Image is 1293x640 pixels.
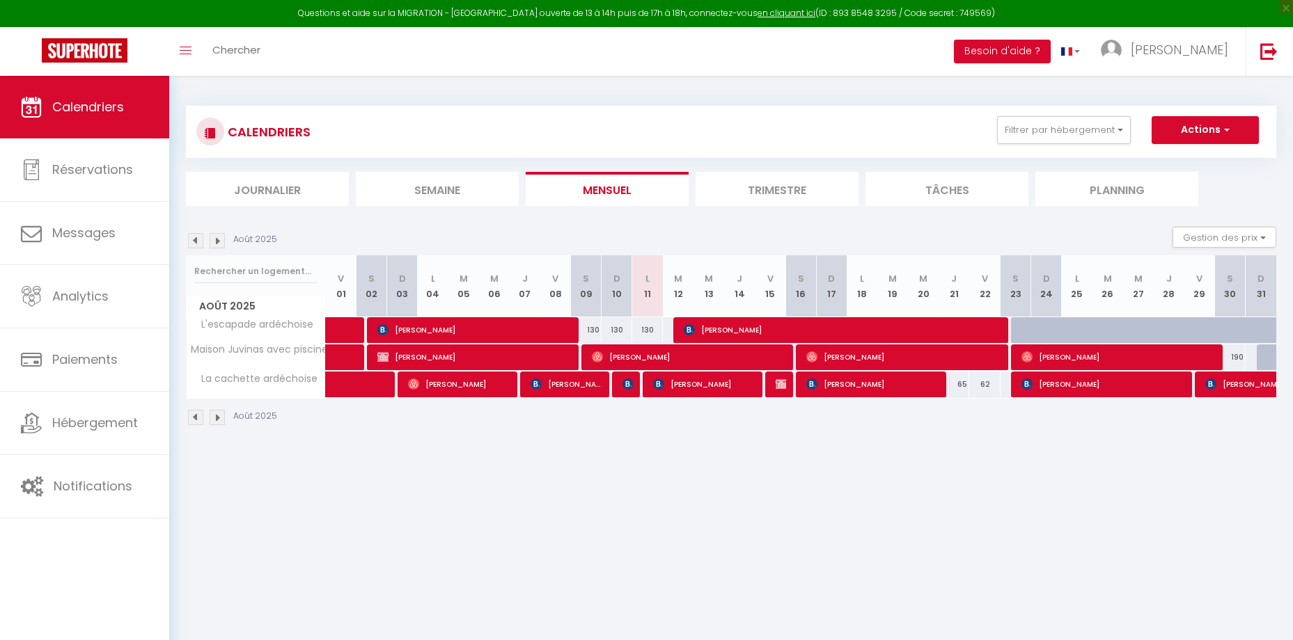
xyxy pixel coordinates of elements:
[52,224,116,241] span: Messages
[888,272,897,285] abbr: M
[1246,255,1276,317] th: 31
[828,272,835,285] abbr: D
[877,255,908,317] th: 19
[189,371,321,387] span: La cachette ardéchoise
[632,317,663,343] div: 130
[522,272,528,285] abbr: J
[1227,272,1233,285] abbr: S
[806,371,939,397] span: [PERSON_NAME]
[1260,42,1278,60] img: logout
[969,255,1000,317] th: 22
[1104,272,1112,285] abbr: M
[602,317,632,343] div: 130
[1166,272,1172,285] abbr: J
[202,27,271,76] a: Chercher
[399,272,406,285] abbr: D
[645,272,650,285] abbr: L
[705,272,713,285] abbr: M
[1001,255,1031,317] th: 23
[1134,272,1143,285] abbr: M
[1092,255,1123,317] th: 26
[583,272,589,285] abbr: S
[737,272,742,285] abbr: J
[187,296,325,317] span: Août 2025
[939,255,969,317] th: 21
[755,255,785,317] th: 15
[460,272,468,285] abbr: M
[798,272,804,285] abbr: S
[776,371,786,397] span: [PERSON_NAME]
[1184,255,1215,317] th: 29
[571,255,602,317] th: 09
[531,371,602,397] span: [PERSON_NAME]
[919,272,927,285] abbr: M
[1035,172,1198,206] li: Planning
[951,272,957,285] abbr: J
[490,272,499,285] abbr: M
[356,255,387,317] th: 02
[674,272,682,285] abbr: M
[847,255,877,317] th: 18
[52,161,133,178] span: Réservations
[684,317,1001,343] span: [PERSON_NAME]
[982,272,988,285] abbr: V
[767,272,774,285] abbr: V
[54,477,132,495] span: Notifications
[540,255,571,317] th: 08
[189,344,328,355] span: Maison Juvinas avec piscine
[602,255,632,317] th: 10
[326,255,356,317] th: 01
[860,272,864,285] abbr: L
[194,259,318,284] input: Rechercher un logement...
[552,272,558,285] abbr: V
[1235,582,1293,640] iframe: LiveChat chat widget
[1152,116,1259,144] button: Actions
[479,255,510,317] th: 06
[613,272,620,285] abbr: D
[224,116,311,147] h3: CALENDRIERS
[338,272,344,285] abbr: V
[997,116,1131,144] button: Filtrer par hébergement
[908,255,939,317] th: 20
[377,317,572,343] span: [PERSON_NAME]
[233,410,277,423] p: Août 2025
[1090,27,1246,76] a: ... [PERSON_NAME]
[431,272,435,285] abbr: L
[368,272,375,285] abbr: S
[806,344,1001,370] span: [PERSON_NAME]
[954,40,1051,63] button: Besoin d'aide ?
[356,172,519,206] li: Semaine
[52,98,124,115] span: Calendriers
[212,42,260,57] span: Chercher
[1021,344,1216,370] span: [PERSON_NAME]
[758,7,815,19] a: en cliquant ici
[42,38,127,63] img: Super Booking
[622,371,633,397] span: [PERSON_NAME]
[1012,272,1019,285] abbr: S
[865,172,1028,206] li: Tâches
[1257,272,1264,285] abbr: D
[52,414,138,431] span: Hébergement
[1123,255,1154,317] th: 27
[448,255,479,317] th: 05
[510,255,540,317] th: 07
[696,172,859,206] li: Trimestre
[233,233,277,246] p: Août 2025
[1173,227,1276,248] button: Gestion des prix
[939,371,969,397] div: 65
[785,255,816,317] th: 16
[816,255,847,317] th: 17
[1062,255,1092,317] th: 25
[724,255,755,317] th: 14
[1031,255,1062,317] th: 24
[693,255,724,317] th: 13
[1131,41,1228,58] span: [PERSON_NAME]
[969,371,1000,397] div: 62
[1101,40,1122,61] img: ...
[1043,272,1050,285] abbr: D
[653,371,755,397] span: [PERSON_NAME]
[1196,272,1202,285] abbr: V
[1075,272,1079,285] abbr: L
[186,172,349,206] li: Journalier
[52,287,109,305] span: Analytics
